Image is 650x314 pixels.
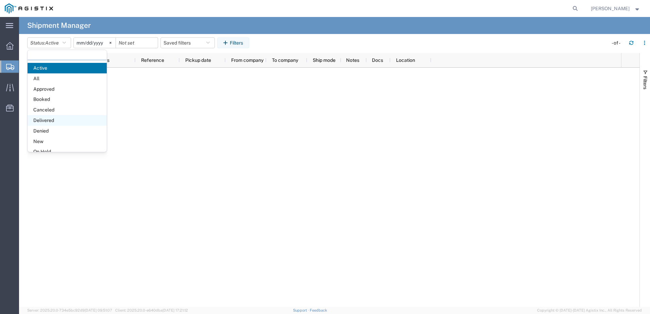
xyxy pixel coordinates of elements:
[28,136,107,147] span: New
[27,37,71,48] button: Status:Active
[162,308,188,312] span: [DATE] 17:21:12
[28,146,107,157] span: On Hold
[217,37,249,48] button: Filters
[28,126,107,136] span: Denied
[27,17,91,34] h4: Shipment Manager
[5,3,53,14] img: logo
[74,38,116,48] input: Not set
[372,57,383,63] span: Docs
[28,73,107,84] span: All
[591,4,641,13] button: [PERSON_NAME]
[116,38,158,48] input: Not set
[141,57,164,63] span: Reference
[272,57,298,63] span: To company
[537,308,642,313] span: Copyright © [DATE]-[DATE] Agistix Inc., All Rights Reserved
[28,94,107,105] span: Booked
[28,84,107,94] span: Approved
[185,57,211,63] span: Pickup date
[310,308,327,312] a: Feedback
[45,40,59,46] span: Active
[293,308,310,312] a: Support
[28,63,107,73] span: Active
[396,57,415,63] span: Location
[28,105,107,115] span: Canceled
[85,308,112,312] span: [DATE] 09:51:07
[591,5,630,12] span: Julie Daisher
[28,115,107,126] span: Delivered
[231,57,263,63] span: From company
[27,308,112,312] span: Server: 2025.20.0-734e5bc92d9
[313,57,336,63] span: Ship mode
[643,76,648,89] span: Filters
[115,308,188,312] span: Client: 2025.20.0-e640dba
[612,39,623,47] div: - of -
[346,57,359,63] span: Notes
[160,37,215,48] button: Saved filters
